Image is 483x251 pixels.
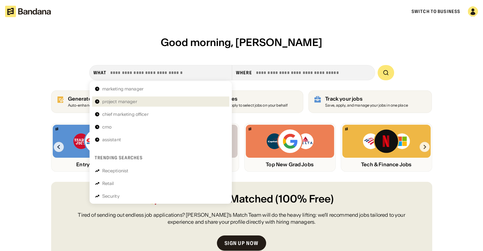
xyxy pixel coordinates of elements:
[102,168,129,173] div: Receptionist
[362,129,410,154] img: Bank of America, Netflix, Microsoft logos
[10,10,15,15] img: logo_orange.svg
[54,142,64,152] img: Left Arrow
[308,90,432,113] a: Track your jobs Save, apply, and manage your jobs in one place
[53,162,141,168] div: Entry Level Jobs
[345,128,348,130] img: Bandana logo
[68,103,148,108] div: Auto-enhance your resume to land interviews
[249,128,251,130] img: Bandana logo
[325,96,408,102] div: Track your jobs
[51,90,175,113] a: Generate resume (100% free)Auto-enhance your resume to land interviews
[161,36,322,49] span: Good morning, [PERSON_NAME]
[325,103,408,108] div: Save, apply, and manage your jobs in one place
[217,235,266,251] a: Sign up now
[102,181,114,186] div: Retail
[266,129,314,154] img: Capital One, Google, Delta logos
[68,96,148,102] div: Generate resume
[102,87,144,91] div: marketing manager
[197,103,288,108] div: Allow Bandana to apply to select jobs on your behalf
[102,125,111,129] div: cmo
[236,70,252,76] div: Where
[197,96,288,102] div: Get job matches
[24,37,57,42] div: Domain Overview
[341,123,432,172] a: Bandana logoBank of America, Netflix, Microsoft logosTech & Finance Jobs
[17,37,22,42] img: tab_domain_overview_orange.svg
[56,128,58,130] img: Bandana logo
[17,17,70,22] div: Domain: [DOMAIN_NAME]
[95,155,143,161] div: Trending searches
[5,6,51,17] img: Bandana logotype
[63,37,68,42] img: tab_keywords_by_traffic_grey.svg
[66,211,417,226] div: Tired of sending out endless job applications? [PERSON_NAME]’s Match Team will do the heavy lifti...
[180,90,303,113] a: Get job matches Allow Bandana to apply to select jobs on your behalf
[10,17,15,22] img: website_grey.svg
[102,112,149,116] div: chief marketing officer
[102,137,121,142] div: assistant
[244,123,336,172] a: Bandana logoCapital One, Google, Delta logosTop New Grad Jobs
[419,142,430,152] img: Right Arrow
[93,70,106,76] div: what
[18,10,31,15] div: v 4.0.25
[246,162,334,168] div: Top New Grad Jobs
[73,129,121,154] img: Trader Joe’s, Costco, Target logos
[102,99,137,104] div: project manager
[102,194,120,198] div: Security
[275,192,334,206] span: (100% Free)
[342,162,431,168] div: Tech & Finance Jobs
[51,123,143,172] a: Bandana logoTrader Joe’s, Costco, Target logosEntry Level Jobs
[225,241,258,246] div: Sign up now
[412,9,460,14] a: Switch to Business
[70,37,107,42] div: Keywords by Traffic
